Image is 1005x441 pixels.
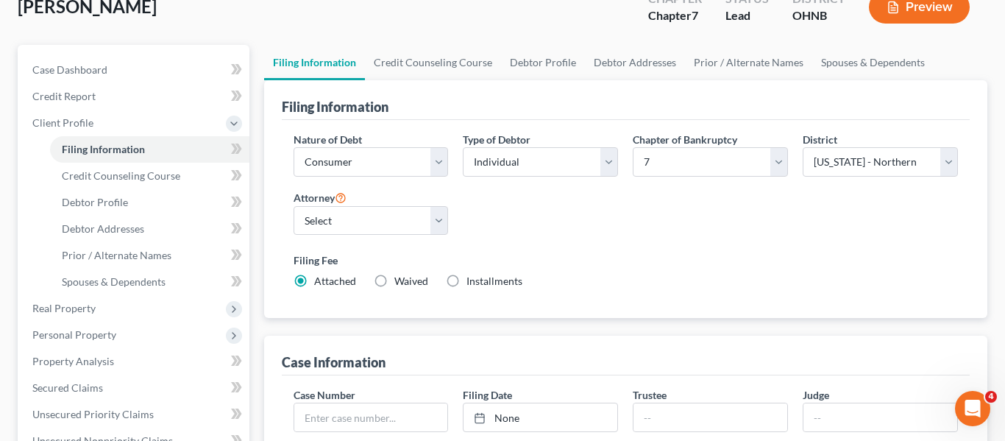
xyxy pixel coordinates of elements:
[282,98,388,116] div: Filing Information
[464,403,617,431] a: None
[463,132,530,147] label: Type of Debtor
[50,242,249,269] a: Prior / Alternate Names
[21,375,249,401] a: Secured Claims
[501,45,585,80] a: Debtor Profile
[282,353,386,371] div: Case Information
[294,253,959,268] label: Filing Fee
[32,90,96,102] span: Credit Report
[463,387,512,403] label: Filing Date
[32,302,96,314] span: Real Property
[294,403,448,431] input: Enter case number...
[685,45,812,80] a: Prior / Alternate Names
[62,249,171,261] span: Prior / Alternate Names
[633,403,787,431] input: --
[294,387,355,403] label: Case Number
[692,8,698,22] span: 7
[365,45,501,80] a: Credit Counseling Course
[62,275,166,288] span: Spouses & Dependents
[50,136,249,163] a: Filing Information
[264,45,365,80] a: Filing Information
[21,83,249,110] a: Credit Report
[62,222,144,235] span: Debtor Addresses
[314,275,356,287] span: Attached
[648,7,702,24] div: Chapter
[32,408,154,420] span: Unsecured Priority Claims
[50,269,249,295] a: Spouses & Dependents
[803,403,957,431] input: --
[294,188,347,206] label: Attorney
[803,132,837,147] label: District
[803,387,829,403] label: Judge
[32,328,116,341] span: Personal Property
[21,348,249,375] a: Property Analysis
[50,216,249,242] a: Debtor Addresses
[585,45,685,80] a: Debtor Addresses
[50,163,249,189] a: Credit Counseling Course
[62,169,180,182] span: Credit Counseling Course
[62,196,128,208] span: Debtor Profile
[792,7,845,24] div: OHNB
[812,45,934,80] a: Spouses & Dependents
[32,355,114,367] span: Property Analysis
[985,391,997,403] span: 4
[32,116,93,129] span: Client Profile
[633,132,737,147] label: Chapter of Bankruptcy
[50,189,249,216] a: Debtor Profile
[21,57,249,83] a: Case Dashboard
[633,387,667,403] label: Trustee
[62,143,145,155] span: Filing Information
[32,381,103,394] span: Secured Claims
[725,7,769,24] div: Lead
[32,63,107,76] span: Case Dashboard
[466,275,522,287] span: Installments
[294,132,362,147] label: Nature of Debt
[394,275,428,287] span: Waived
[955,391,990,426] iframe: Intercom live chat
[21,401,249,428] a: Unsecured Priority Claims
